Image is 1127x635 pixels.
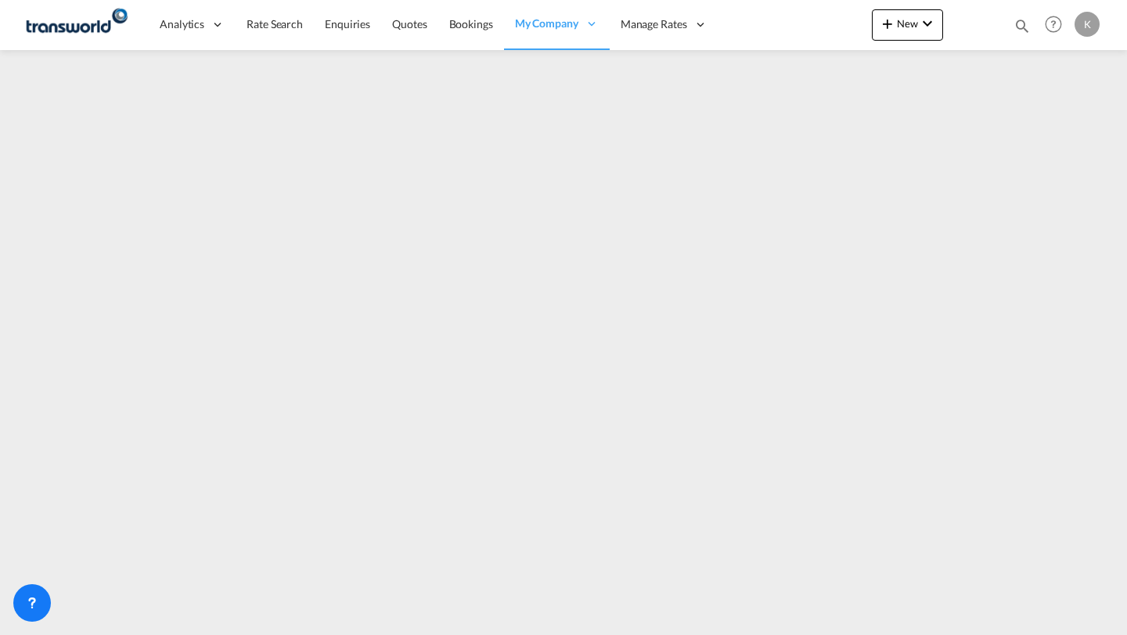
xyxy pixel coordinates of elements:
[1040,11,1075,39] div: Help
[918,14,937,33] md-icon: icon-chevron-down
[392,17,427,30] span: Quotes
[1075,12,1100,37] div: K
[160,16,204,32] span: Analytics
[872,9,943,41] button: icon-plus 400-fgNewicon-chevron-down
[1014,17,1031,41] div: icon-magnify
[878,17,937,30] span: New
[1040,11,1067,38] span: Help
[1014,17,1031,34] md-icon: icon-magnify
[325,17,370,30] span: Enquiries
[515,16,578,31] span: My Company
[621,16,687,32] span: Manage Rates
[247,17,303,30] span: Rate Search
[23,7,129,42] img: 58db03806dec11f087a70fd37d23a362.png
[878,14,897,33] md-icon: icon-plus 400-fg
[449,17,493,30] span: Bookings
